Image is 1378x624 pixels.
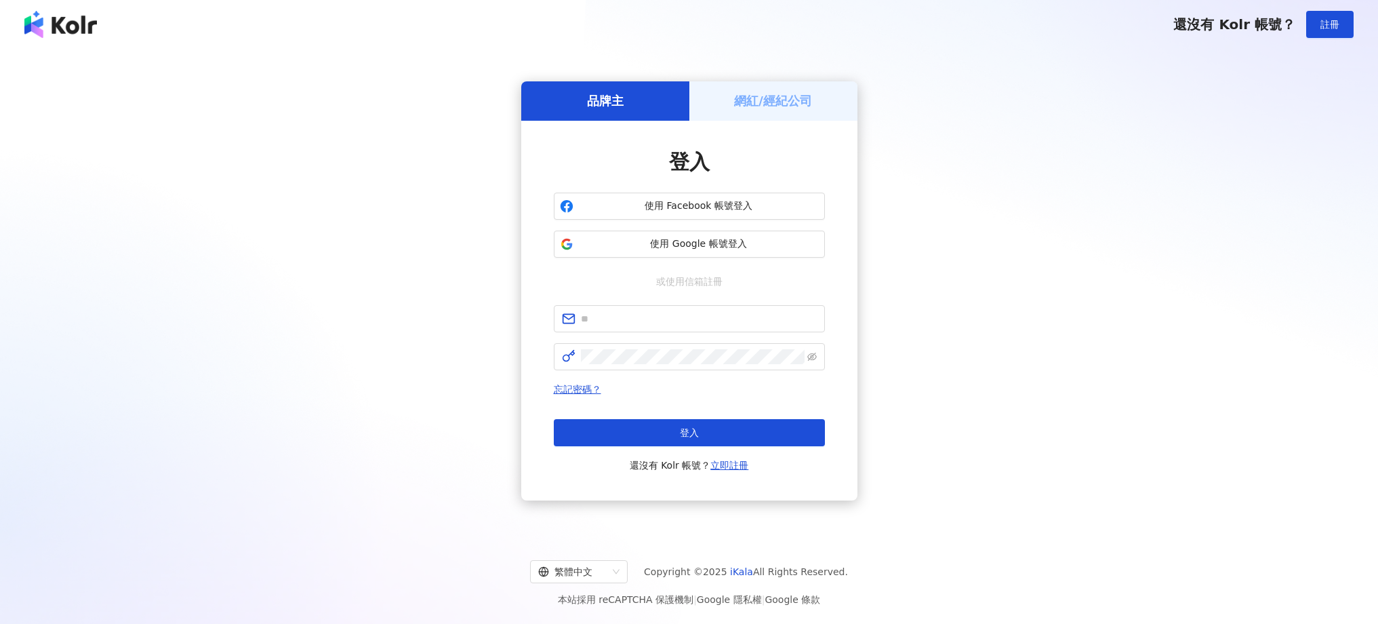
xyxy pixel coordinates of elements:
[1306,11,1354,38] button: 註冊
[554,384,601,395] a: 忘記密碼？
[24,11,97,38] img: logo
[579,199,819,213] span: 使用 Facebook 帳號登入
[554,193,825,220] button: 使用 Facebook 帳號登入
[1320,19,1339,30] span: 註冊
[710,460,748,471] a: 立即註冊
[807,352,817,362] span: eye-invisible
[1173,16,1295,33] span: 還沒有 Kolr 帳號？
[587,92,624,109] h5: 品牌主
[554,419,825,446] button: 登入
[554,231,825,258] button: 使用 Google 帳號登入
[697,594,762,605] a: Google 隱私權
[647,274,732,289] span: 或使用信箱註冊
[730,566,753,577] a: iKala
[558,591,820,608] span: 本站採用 reCAPTCHA 保護機制
[579,237,819,251] span: 使用 Google 帳號登入
[680,427,699,438] span: 登入
[765,594,820,605] a: Google 條款
[669,150,710,174] span: 登入
[693,594,697,605] span: |
[734,92,812,109] h5: 網紅/經紀公司
[644,564,848,580] span: Copyright © 2025 All Rights Reserved.
[762,594,765,605] span: |
[538,561,607,583] div: 繁體中文
[630,457,749,473] span: 還沒有 Kolr 帳號？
